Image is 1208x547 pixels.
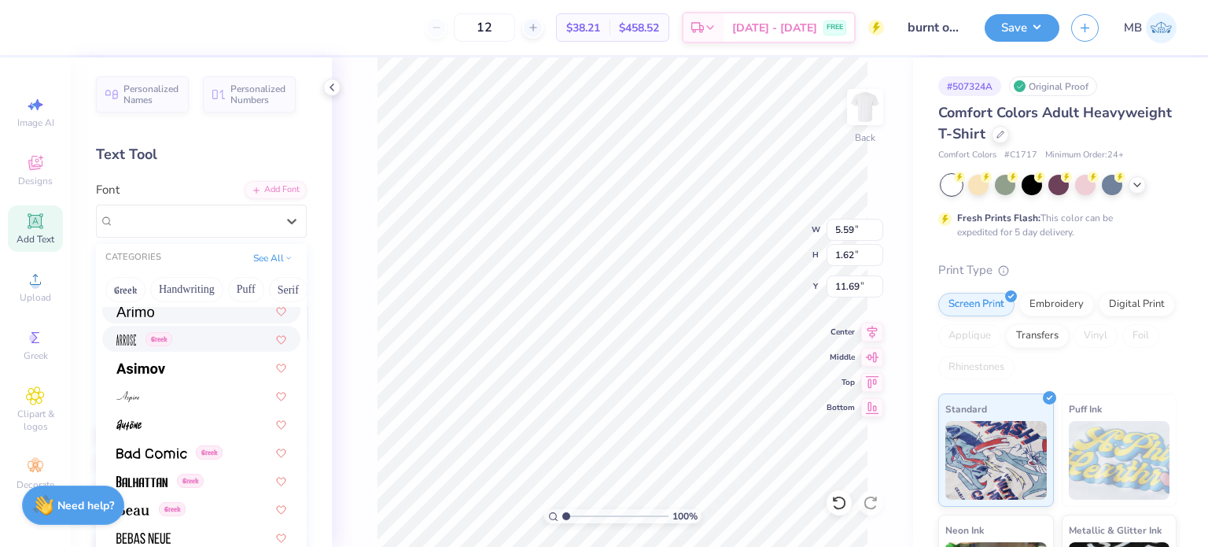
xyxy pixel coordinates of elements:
span: Neon Ink [945,522,984,538]
span: Clipart & logos [8,408,63,433]
div: Back [855,131,875,145]
span: Designs [18,175,53,187]
strong: Need help? [57,498,114,513]
img: Autone [116,419,142,431]
span: # C1717 [1004,149,1037,162]
button: Handwriting [150,277,223,302]
div: CATEGORIES [105,251,161,264]
img: Arrose [116,334,136,346]
div: Rhinestones [938,356,1015,379]
span: $38.21 [566,20,600,36]
div: Original Proof [1009,76,1097,96]
span: Greek [24,349,48,362]
input: Untitled Design [896,12,973,43]
span: Comfort Colors Adult Heavyweight T-Shirt [938,103,1172,143]
span: Greek [159,502,186,516]
span: [DATE] - [DATE] [732,20,817,36]
div: Applique [938,324,1001,348]
label: Font [96,181,120,199]
button: Greek [105,277,145,302]
span: MB [1124,19,1142,37]
span: Greek [196,445,223,460]
img: Asimov [116,363,165,374]
span: Upload [20,291,51,304]
span: Bottom [827,402,855,413]
span: Decorate [17,479,54,491]
img: Bebas Neue [116,533,171,544]
input: – – [454,13,515,42]
div: Add Font [245,181,307,199]
span: Greek [145,332,172,346]
img: Aspire [116,391,139,402]
span: Personalized Numbers [230,83,286,105]
span: $458.52 [619,20,659,36]
span: Comfort Colors [938,149,996,162]
span: 100 % [672,509,698,523]
span: Add Text [17,233,54,246]
div: # 507324A [938,76,1001,96]
img: Arimo [116,306,154,317]
img: Marianne Bagtang [1146,13,1177,43]
button: Serif [269,277,308,302]
div: This color can be expedited for 5 day delivery. [957,211,1151,239]
span: Image AI [17,116,54,129]
div: Embroidery [1019,293,1094,316]
span: FREE [827,22,843,33]
span: Top [827,377,855,388]
div: Vinyl [1074,324,1118,348]
span: Minimum Order: 24 + [1045,149,1124,162]
span: Personalized Names [123,83,179,105]
button: See All [249,250,297,266]
span: Standard [945,401,987,417]
button: Save [985,14,1059,42]
div: Text Tool [96,144,307,165]
span: Greek [177,474,204,488]
div: Screen Print [938,293,1015,316]
div: Foil [1122,324,1159,348]
span: Metallic & Glitter Ink [1069,522,1162,538]
div: Print Type [938,261,1177,279]
strong: Fresh Prints Flash: [957,212,1040,224]
img: Balhattan [116,476,168,487]
img: Beau [116,504,149,516]
div: Transfers [1006,324,1069,348]
img: Puff Ink [1069,421,1170,500]
span: Middle [827,352,855,363]
img: Standard [945,421,1047,500]
div: Digital Print [1099,293,1175,316]
a: MB [1124,13,1177,43]
img: Bad Comic [116,448,187,459]
button: Puff [228,277,264,302]
img: Back [849,91,881,123]
span: Center [827,327,855,338]
span: Puff Ink [1069,401,1102,417]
